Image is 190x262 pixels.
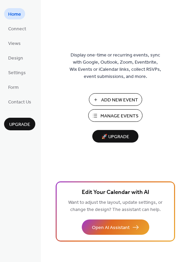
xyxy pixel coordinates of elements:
[101,97,138,104] span: Add New Event
[88,109,142,122] button: Manage Events
[8,55,23,62] span: Design
[4,8,25,19] a: Home
[4,118,35,130] button: Upgrade
[4,23,30,34] a: Connect
[100,113,138,120] span: Manage Events
[82,188,149,197] span: Edit Your Calendar with AI
[8,99,31,106] span: Contact Us
[92,130,138,143] button: 🚀 Upgrade
[4,52,27,63] a: Design
[82,219,149,235] button: Open AI Assistant
[68,198,163,214] span: Want to adjust the layout, update settings, or change the design? The assistant can help.
[4,96,35,107] a: Contact Us
[9,121,30,128] span: Upgrade
[96,132,134,142] span: 🚀 Upgrade
[8,40,21,47] span: Views
[92,224,130,231] span: Open AI Assistant
[4,37,25,49] a: Views
[8,84,19,91] span: Form
[4,81,23,93] a: Form
[89,93,142,106] button: Add New Event
[4,67,30,78] a: Settings
[8,11,21,18] span: Home
[8,69,26,77] span: Settings
[8,26,26,33] span: Connect
[70,52,161,80] span: Display one-time or recurring events, sync with Google, Outlook, Zoom, Eventbrite, Wix Events or ...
